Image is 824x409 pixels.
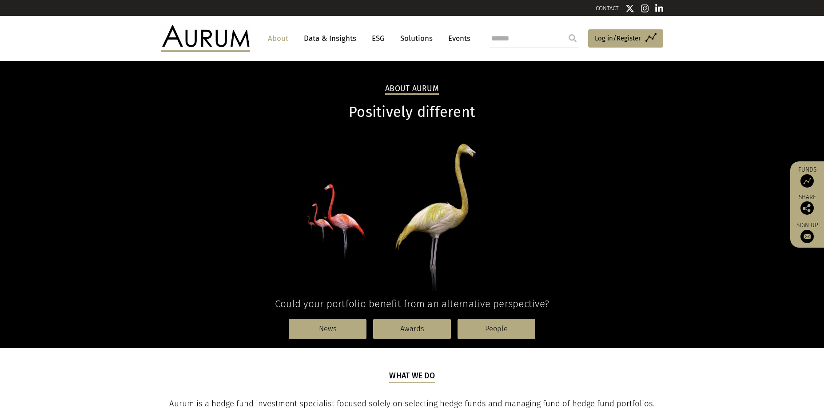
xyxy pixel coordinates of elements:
img: Share this post [800,201,814,215]
a: About [263,30,293,47]
span: Log in/Register [595,33,641,44]
a: Data & Insights [299,30,361,47]
h2: About Aurum [385,84,439,95]
a: ESG [367,30,389,47]
img: Aurum [161,25,250,52]
h1: Positively different [161,104,663,121]
img: Instagram icon [641,4,649,13]
a: Awards [373,319,451,339]
a: Funds [795,166,820,188]
a: Log in/Register [588,29,663,48]
img: Sign up to our newsletter [800,230,814,243]
a: CONTACT [596,5,619,12]
div: Share [795,194,820,215]
h5: What we do [389,370,435,383]
a: Solutions [396,30,437,47]
a: Sign up [795,221,820,243]
img: Linkedin icon [655,4,663,13]
h4: Could your portfolio benefit from an alternative perspective? [161,298,663,310]
a: Events [444,30,470,47]
img: Twitter icon [625,4,634,13]
a: News [289,319,366,339]
img: Access Funds [800,174,814,188]
input: Submit [564,29,581,47]
a: People [458,319,535,339]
